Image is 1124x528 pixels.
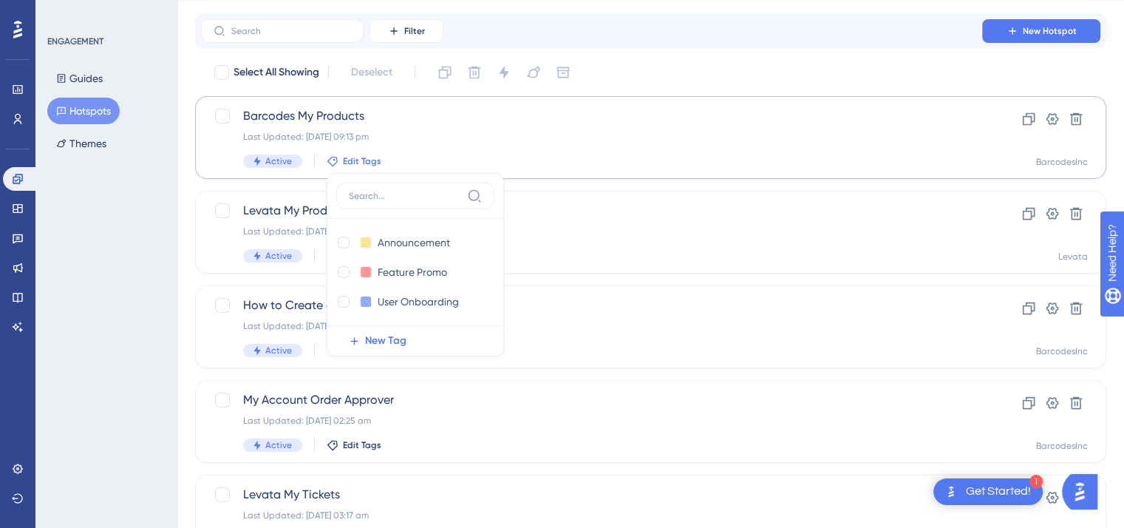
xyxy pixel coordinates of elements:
span: Active [265,155,292,167]
span: Active [265,250,292,262]
span: Edit Tags [343,439,381,451]
div: 1 [1029,475,1043,488]
span: Select All Showing [234,64,319,81]
input: New Tag [378,234,453,252]
div: Last Updated: [DATE] 09:13 pm [243,131,940,143]
button: Edit Tags [327,439,381,451]
span: Active [265,345,292,356]
input: Search... [349,190,461,202]
button: New Hotspot [982,19,1100,43]
input: New Tag [378,293,462,311]
button: Edit Tags [327,155,381,167]
span: Deselect [351,64,392,81]
div: BarcodesInc [1036,345,1088,357]
img: launcher-image-alternative-text [942,483,960,501]
button: New Tag [336,326,503,356]
span: Edit Tags [343,155,381,167]
span: New Tag [365,332,406,350]
div: BarcodesInc [1036,440,1088,452]
span: Levata My Products [243,202,940,220]
span: My Account Order Approver [243,391,940,409]
button: Deselect [338,59,406,86]
input: New Tag [378,263,450,282]
span: New Hotspot [1023,25,1077,37]
span: Levata My Tickets [243,486,940,504]
div: Levata [1058,251,1088,263]
button: Themes [47,130,115,157]
span: Active [265,439,292,451]
div: Last Updated: [DATE] 07:32 pm [243,226,940,237]
div: ENGAGEMENT [47,35,103,47]
div: Last Updated: [DATE] 02:25 am [243,415,940,427]
iframe: UserGuiding AI Assistant Launcher [1062,470,1106,514]
div: Get Started! [966,484,1031,500]
button: Filter [369,19,443,43]
input: Search [231,26,351,36]
span: How to Create a Ticket [243,297,940,314]
button: Hotspots [47,98,120,124]
div: Open Get Started! checklist, remaining modules: 1 [933,478,1043,505]
button: Guides [47,65,112,92]
span: Filter [404,25,425,37]
span: Need Help? [35,4,92,21]
div: Last Updated: [DATE] 03:17 am [243,510,940,521]
div: Last Updated: [DATE] 06:49 pm [243,320,940,332]
div: BarcodesInc [1036,156,1088,168]
span: Barcodes My Products [243,107,940,125]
